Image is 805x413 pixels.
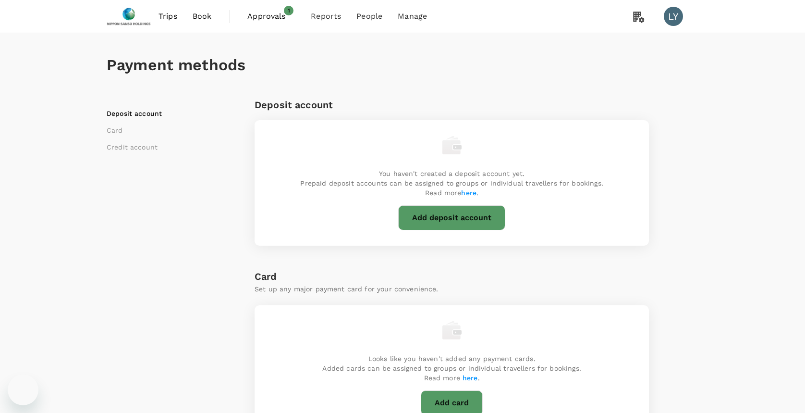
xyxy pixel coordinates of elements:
span: Book [193,11,212,22]
h6: Deposit account [255,97,333,113]
span: 1 [284,6,293,15]
span: Trips [159,11,177,22]
li: Deposit account [107,109,227,118]
button: Add deposit account [398,205,505,230]
div: LY [664,7,683,26]
a: here [463,374,478,382]
a: here [461,189,476,197]
span: Reports [311,11,341,22]
img: Nippon Sanso Holdings Singapore Pte Ltd [107,6,151,27]
li: Card [107,125,227,135]
p: Set up any major payment card for your convenience. [255,284,649,294]
h1: Payment methods [107,56,698,74]
li: Credit account [107,142,227,152]
iframe: Button to launch messaging window [8,375,38,405]
p: Looks like you haven't added any payment cards. Added cards can be assigned to groups or individu... [322,354,581,383]
span: People [356,11,382,22]
img: empty [442,136,462,155]
img: empty [442,321,462,340]
h6: Card [255,269,649,284]
p: You haven't created a deposit account yet. Prepaid deposit accounts can be assigned to groups or ... [300,169,603,198]
span: Approvals [247,11,295,22]
span: Manage [398,11,427,22]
